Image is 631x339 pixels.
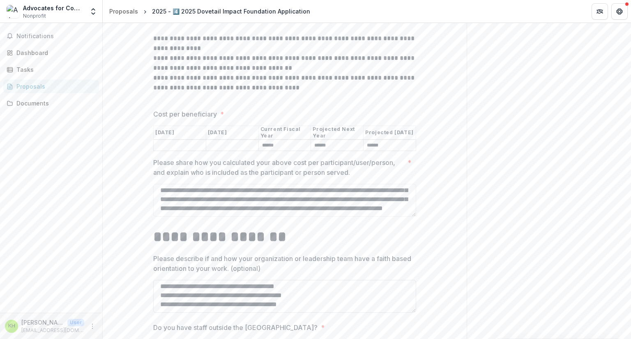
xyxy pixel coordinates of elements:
[592,3,608,20] button: Partners
[109,7,138,16] div: Proposals
[3,30,99,43] button: Notifications
[3,96,99,110] a: Documents
[16,33,96,40] span: Notifications
[16,99,92,108] div: Documents
[3,80,99,93] a: Proposals
[153,323,318,332] p: Do you have staff outside the [GEOGRAPHIC_DATA]?
[21,327,84,334] p: [EMAIL_ADDRESS][DOMAIN_NAME]
[16,82,92,91] div: Proposals
[23,12,46,20] span: Nonprofit
[88,3,99,20] button: Open entity switcher
[88,321,97,331] button: More
[3,46,99,60] a: Dashboard
[67,319,84,326] p: User
[153,254,411,273] p: Please describe if and how your organization or leadership team have a faith based orientation to...
[258,126,311,140] th: Current Fiscal Year
[106,5,141,17] a: Proposals
[16,65,92,74] div: Tasks
[8,323,15,329] div: Kimber Hartmann
[23,4,84,12] div: Advocates for Community Transformation
[16,48,92,57] div: Dashboard
[206,126,258,140] th: [DATE]
[3,63,99,76] a: Tasks
[106,5,313,17] nav: breadcrumb
[153,158,404,177] p: Please share how you calculated your above cost per participant/user/person, and explain who is i...
[152,7,310,16] div: 2025 - 4️⃣ 2025 Dovetail Impact Foundation Application
[311,126,364,140] th: Projected Next Year
[154,126,206,140] th: [DATE]
[364,126,416,140] th: Projected [DATE]
[153,109,217,119] p: Cost per beneficiary
[21,318,64,327] p: [PERSON_NAME]
[7,5,20,18] img: Advocates for Community Transformation
[611,3,628,20] button: Get Help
